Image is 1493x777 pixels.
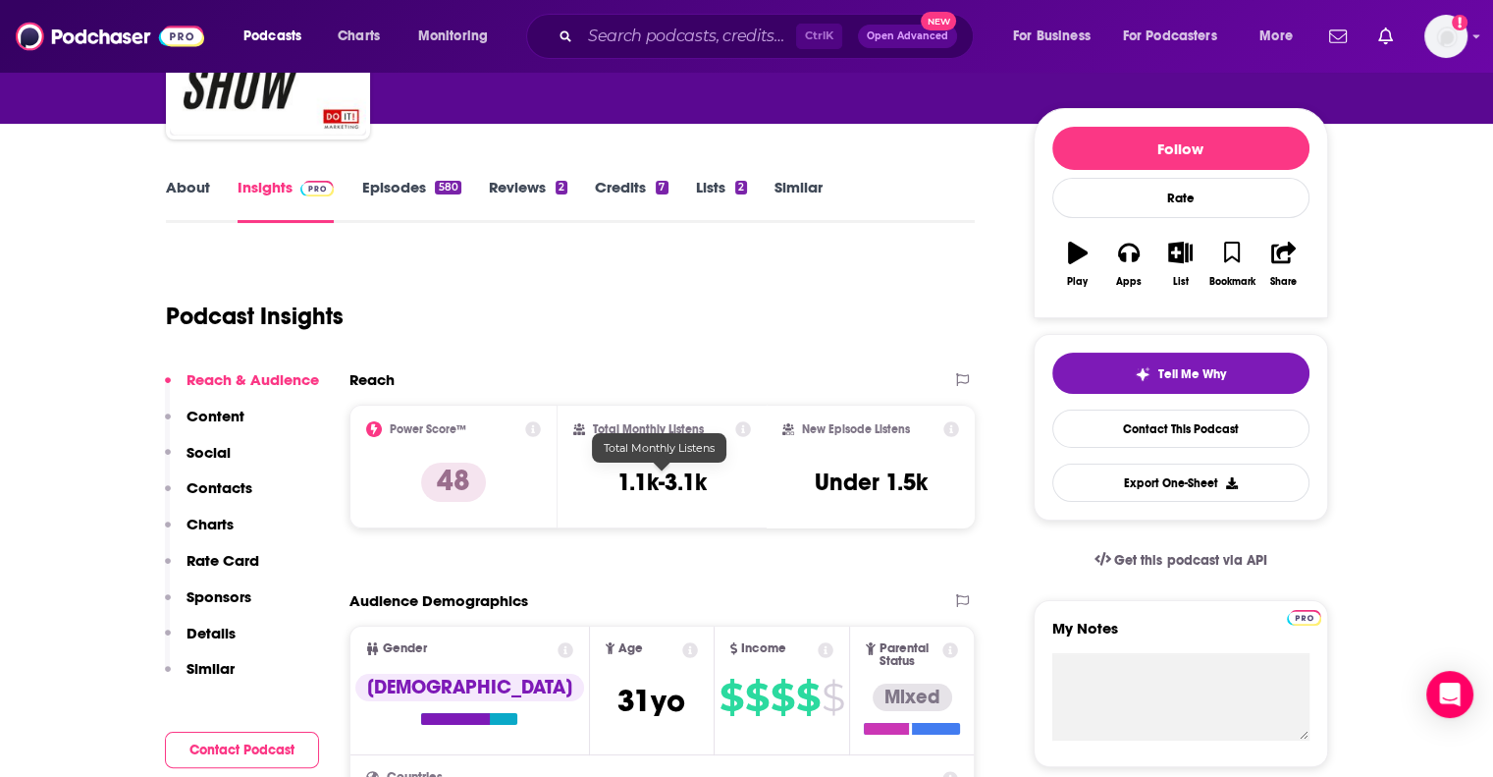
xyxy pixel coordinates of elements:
span: Charts [338,23,380,50]
a: Lists2 [696,178,747,223]
button: Bookmark [1206,229,1257,300]
p: Sponsors [187,587,251,606]
h3: Under 1.5k [815,468,928,497]
button: Social [165,443,231,479]
span: Open Advanced [867,31,948,41]
a: Episodes580 [361,178,460,223]
span: Logged in as megcassidy [1424,15,1467,58]
button: Open AdvancedNew [858,25,957,48]
button: open menu [1110,21,1246,52]
span: Parental Status [880,642,939,668]
a: Credits7 [595,178,667,223]
span: Total Monthly Listens [604,441,715,455]
div: [DEMOGRAPHIC_DATA] [355,674,584,701]
span: For Podcasters [1123,23,1217,50]
div: Share [1270,276,1297,288]
span: Get this podcast via API [1114,552,1266,569]
h2: Power Score™ [390,422,466,436]
a: Get this podcast via API [1079,536,1283,584]
button: Content [165,407,244,443]
h2: Audience Demographics [349,591,528,610]
span: Podcasts [243,23,301,50]
p: Rate Card [187,551,259,570]
span: $ [745,682,769,713]
div: Search podcasts, credits, & more... [545,14,992,59]
button: open menu [1246,21,1317,52]
div: 7 [656,181,667,194]
button: Show profile menu [1424,15,1467,58]
span: Tell Me Why [1158,366,1226,382]
img: Podchaser - Follow, Share and Rate Podcasts [16,18,204,55]
div: 2 [556,181,567,194]
label: My Notes [1052,619,1309,653]
a: Pro website [1287,607,1321,626]
a: Show notifications dropdown [1370,20,1401,53]
button: Apps [1103,229,1154,300]
span: New [921,12,956,30]
button: Charts [165,515,234,551]
img: Podchaser Pro [300,181,335,196]
p: Content [187,407,244,425]
span: 31 yo [617,682,685,720]
span: For Business [1013,23,1091,50]
button: Similar [165,659,235,695]
span: Age [618,642,643,655]
span: $ [720,682,743,713]
img: tell me why sparkle [1135,366,1150,382]
svg: Add a profile image [1452,15,1467,30]
input: Search podcasts, credits, & more... [580,21,796,52]
button: List [1154,229,1205,300]
a: Reviews2 [489,178,567,223]
p: Contacts [187,478,252,497]
button: Details [165,624,236,660]
h1: Podcast Insights [166,302,344,331]
img: Podchaser Pro [1287,610,1321,626]
div: 580 [435,181,460,194]
button: Sponsors [165,587,251,624]
p: Reach & Audience [187,370,319,389]
img: User Profile [1424,15,1467,58]
div: Open Intercom Messenger [1426,671,1473,718]
div: List [1173,276,1189,288]
div: Play [1067,276,1088,288]
h3: 1.1k-3.1k [617,468,707,497]
button: open menu [999,21,1115,52]
span: $ [822,682,844,713]
div: Mixed [873,684,952,711]
button: open menu [404,21,513,52]
p: Details [187,624,236,642]
a: InsightsPodchaser Pro [238,178,335,223]
button: Play [1052,229,1103,300]
span: $ [771,682,794,713]
button: Contacts [165,478,252,515]
a: Similar [774,178,823,223]
button: Export One-Sheet [1052,464,1309,502]
h2: New Episode Listens [802,422,910,436]
button: tell me why sparkleTell Me Why [1052,353,1309,394]
span: More [1259,23,1293,50]
button: open menu [230,21,327,52]
a: About [166,178,210,223]
div: 2 [735,181,747,194]
h2: Total Monthly Listens [593,422,704,436]
a: Charts [325,21,392,52]
button: Share [1257,229,1308,300]
a: Show notifications dropdown [1321,20,1355,53]
span: $ [796,682,820,713]
div: Rate [1052,178,1309,218]
span: Ctrl K [796,24,842,49]
a: Contact This Podcast [1052,410,1309,448]
button: Contact Podcast [165,732,319,768]
p: Social [187,443,231,462]
p: Similar [187,659,235,678]
button: Reach & Audience [165,370,319,407]
div: Apps [1116,276,1142,288]
p: 48 [421,463,486,502]
span: Monitoring [418,23,488,50]
p: Charts [187,515,234,533]
div: Bookmark [1208,276,1254,288]
button: Follow [1052,127,1309,170]
h2: Reach [349,370,395,389]
button: Rate Card [165,551,259,587]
